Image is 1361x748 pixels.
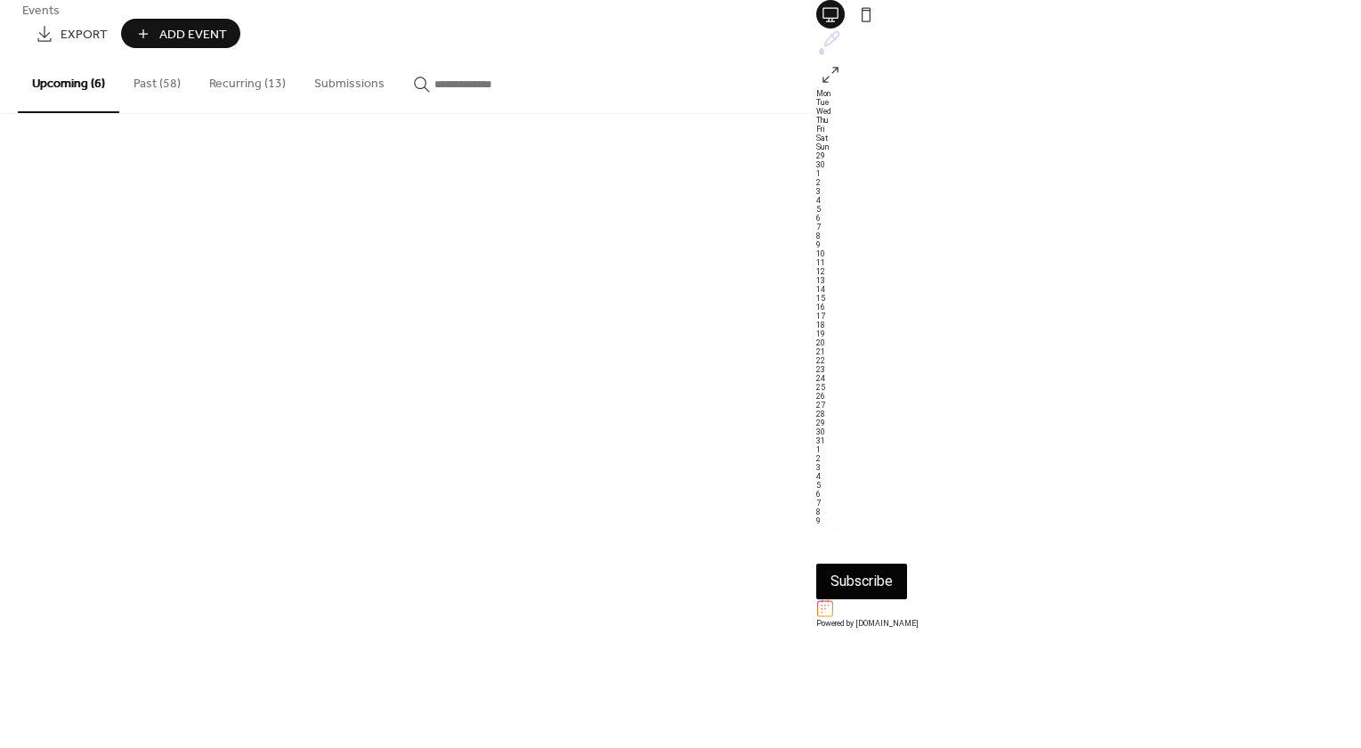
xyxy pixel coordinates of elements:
div: Mon [816,89,1361,98]
div: 9 [816,240,1361,249]
div: 6 [816,214,1361,223]
div: 6 [816,490,1361,499]
div: 19 [816,329,1361,338]
div: 5 [816,481,1361,490]
div: Wed [816,107,1361,116]
div: 31 [816,436,1361,445]
button: Submissions [300,48,399,111]
div: 7 [816,223,1361,232]
div: 4 [816,472,1361,481]
div: 23 [816,365,1361,374]
div: 12 [816,267,1361,276]
div: Sat [816,134,1361,142]
div: 7 [816,499,1361,508]
div: 28 [816,410,1361,419]
div: 16 [816,303,1361,312]
div: 14 [816,285,1361,294]
button: Subscribe [816,564,907,599]
div: 9 [816,516,1361,525]
div: 13 [816,276,1361,285]
span: Export [61,26,108,45]
div: 1 [816,169,1361,178]
div: Tue [816,98,1361,107]
div: 21 [816,347,1361,356]
div: 2 [816,454,1361,463]
div: 15 [816,294,1361,303]
div: 20 [816,338,1361,347]
div: 8 [816,508,1361,516]
div: 11 [816,258,1361,267]
div: 26 [816,392,1361,401]
div: Thu [816,116,1361,125]
div: 24 [816,374,1361,383]
div: 27 [816,401,1361,410]
div: 22 [816,356,1361,365]
div: 30 [816,160,1361,169]
div: 3 [816,187,1361,196]
div: 29 [816,151,1361,160]
div: 4 [816,196,1361,205]
div: 5 [816,205,1361,214]
div: Powered by [816,619,1361,628]
div: 17 [816,312,1361,321]
div: 18 [816,321,1361,329]
span: Add Event [159,26,227,45]
a: Export [22,19,121,48]
button: Upcoming (6) [18,48,119,113]
button: Past (58) [119,48,195,111]
div: 10 [816,249,1361,258]
div: 3 [816,463,1361,472]
div: 29 [816,419,1361,427]
button: Recurring (13) [195,48,300,111]
div: 8 [816,232,1361,240]
a: [DOMAIN_NAME] [855,619,919,628]
a: Add Event [121,36,240,45]
div: Fri [816,125,1361,134]
button: Add Event [121,19,240,48]
div: 30 [816,427,1361,436]
div: 1 [816,445,1361,454]
div: 25 [816,383,1361,392]
div: 2 [816,178,1361,187]
div: Sun [816,142,1361,151]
